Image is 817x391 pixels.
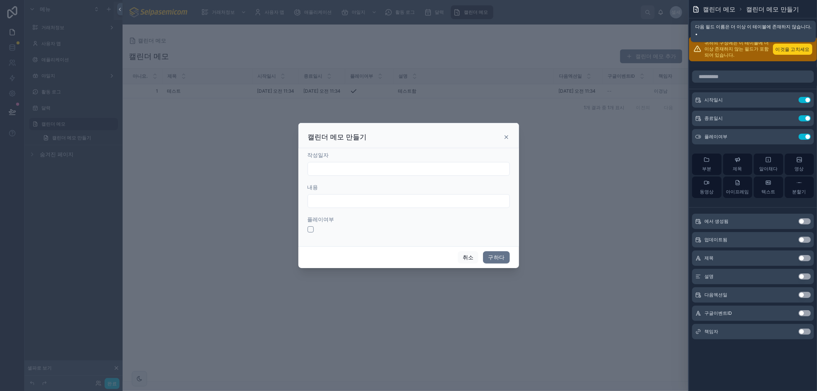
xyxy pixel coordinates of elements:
button: 취소 [458,251,479,263]
button: 텍스트 [754,177,783,198]
button: 동영상 [692,177,722,198]
font: 분할기 [792,189,806,195]
button: 영상 [785,154,814,175]
font: 에서 생성됨 [704,218,729,224]
font: 책임자 [704,329,718,334]
font: 부분 [702,166,711,172]
font: 취소 [463,254,474,260]
font: 캘린더 메모 만들기 [308,133,367,141]
font: 업데이트됨 [704,237,727,242]
font: 구글이벤트ID [704,310,732,316]
font: 내용 [308,184,318,190]
button: 부분 [692,154,722,175]
font: 동영상 [700,189,714,195]
font: 제목 [733,166,742,172]
button: 아이프레임 [723,177,753,198]
button: 제목 [723,154,753,175]
font: 캘린더 메모 만들기 [746,5,799,13]
font: 영상 [795,166,804,172]
font: 플레이여부 [704,134,727,139]
button: 분할기 [785,177,814,198]
font: 작성일자 [308,152,329,158]
font: 귀하의 구성에는 이 테이블에 더 이상 존재하지 않는 필드가 포함되어 있습니다. [704,40,769,58]
button: 이것을 고치세요 [773,44,812,55]
font: 텍스트 [761,189,775,195]
font: 아이프레임 [726,189,749,195]
button: 구하다 [483,251,509,263]
font: 이것을 고치세요 [776,46,810,52]
font: 설명 [704,273,714,279]
font: 구하다 [488,254,504,260]
font: 다음 필드 이름은 더 이상 이 테이블에 존재하지 않습니다. [695,24,811,29]
font: 시작일시 [704,97,723,103]
font: 제목 [704,255,714,261]
button: 알아채다 [754,154,783,175]
font: 캘린더 메모 [703,5,735,13]
font: 플레이여부 [308,216,334,222]
font: 알아채다 [759,166,778,172]
font: 종료일시 [704,115,723,121]
font: 다음엑션일 [704,292,727,298]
